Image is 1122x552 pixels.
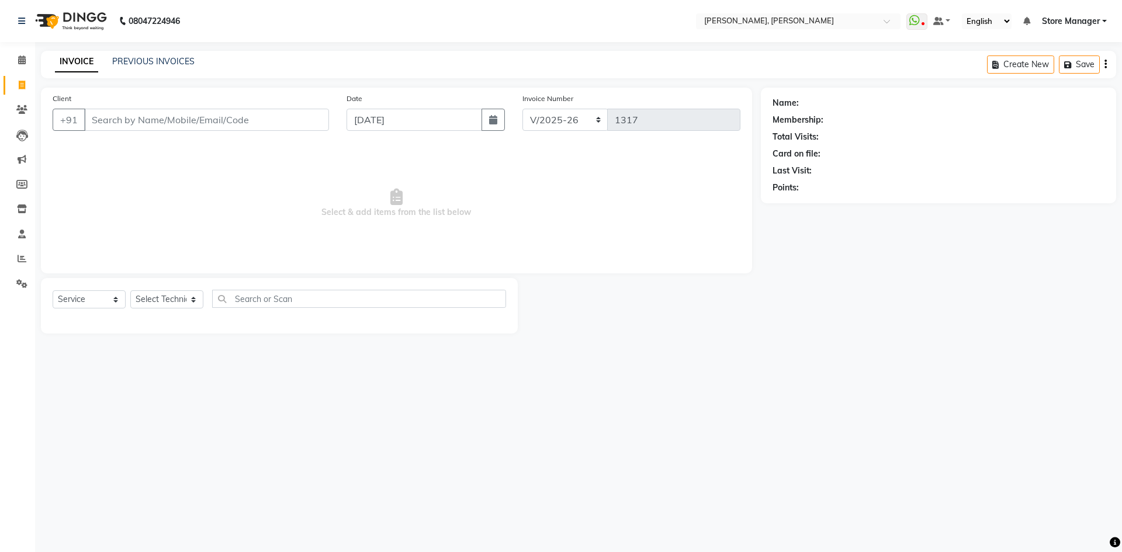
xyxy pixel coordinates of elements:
label: Date [347,93,362,104]
div: Last Visit: [773,165,812,177]
button: Save [1059,55,1100,74]
a: INVOICE [55,51,98,72]
button: +91 [53,109,85,131]
label: Invoice Number [522,93,573,104]
a: PREVIOUS INVOICES [112,56,195,67]
div: Total Visits: [773,131,819,143]
input: Search or Scan [212,290,506,308]
input: Search by Name/Mobile/Email/Code [84,109,329,131]
span: Store Manager [1042,15,1100,27]
button: Create New [987,55,1054,74]
div: Membership: [773,114,823,126]
div: Name: [773,97,799,109]
div: Card on file: [773,148,820,160]
b: 08047224946 [129,5,180,37]
label: Client [53,93,71,104]
img: logo [30,5,110,37]
div: Points: [773,182,799,194]
span: Select & add items from the list below [53,145,740,262]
